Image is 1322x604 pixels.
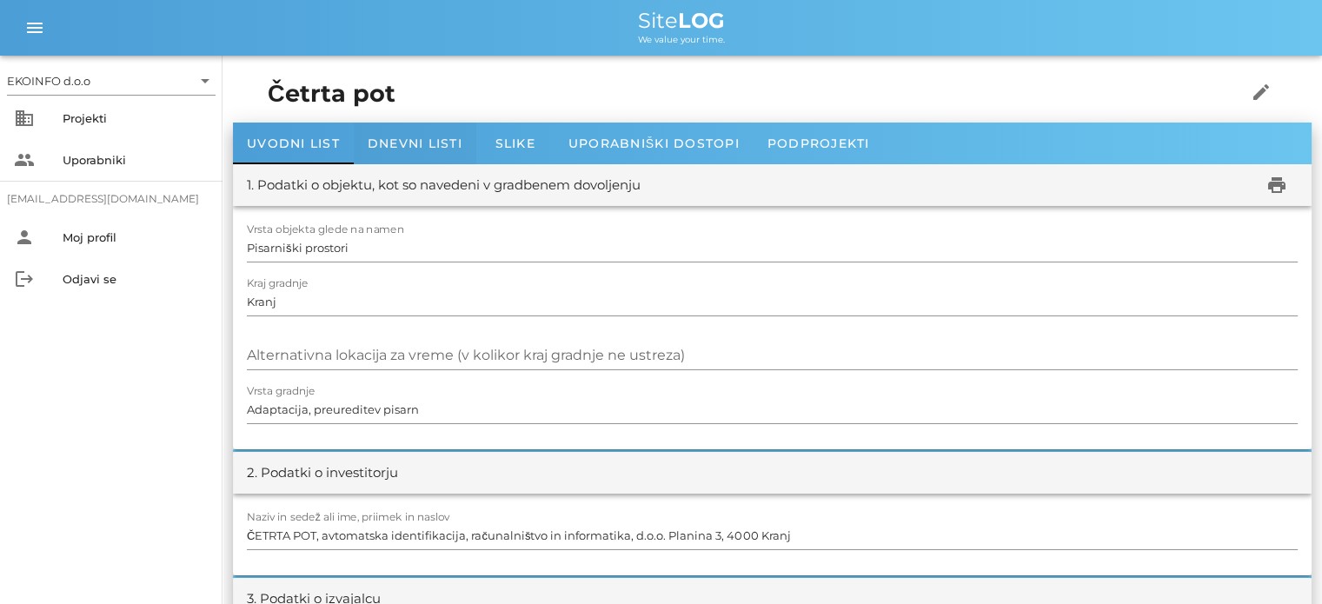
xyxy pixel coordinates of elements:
[7,73,90,89] div: EKOINFO d.o.o
[63,272,209,286] div: Odjavi se
[1074,416,1322,604] div: Pripomoček za klepet
[247,277,309,290] label: Kraj gradnje
[268,76,1192,112] h1: Četrta pot
[63,111,209,125] div: Projekti
[247,511,450,524] label: Naziv in sedež ali ime, priimek in naslov
[678,8,725,33] b: LOG
[767,136,870,151] span: Podprojekti
[14,227,35,248] i: person
[63,230,209,244] div: Moj profil
[638,34,725,45] span: We value your time.
[1251,82,1272,103] i: edit
[247,463,398,483] div: 2. Podatki o investitorju
[195,70,216,91] i: arrow_drop_down
[247,176,641,196] div: 1. Podatki o objektu, kot so navedeni v gradbenem dovoljenju
[63,153,209,167] div: Uporabniki
[247,385,316,398] label: Vrsta gradnje
[638,8,725,33] span: Site
[1074,416,1322,604] iframe: Chat Widget
[14,269,35,289] i: logout
[14,108,35,129] i: business
[24,17,45,38] i: menu
[247,223,404,236] label: Vrsta objekta glede na namen
[14,149,35,170] i: people
[247,136,340,151] span: Uvodni list
[495,136,535,151] span: Slike
[368,136,462,151] span: Dnevni listi
[7,67,216,95] div: EKOINFO d.o.o
[1266,175,1287,196] i: print
[568,136,740,151] span: Uporabniški dostopi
